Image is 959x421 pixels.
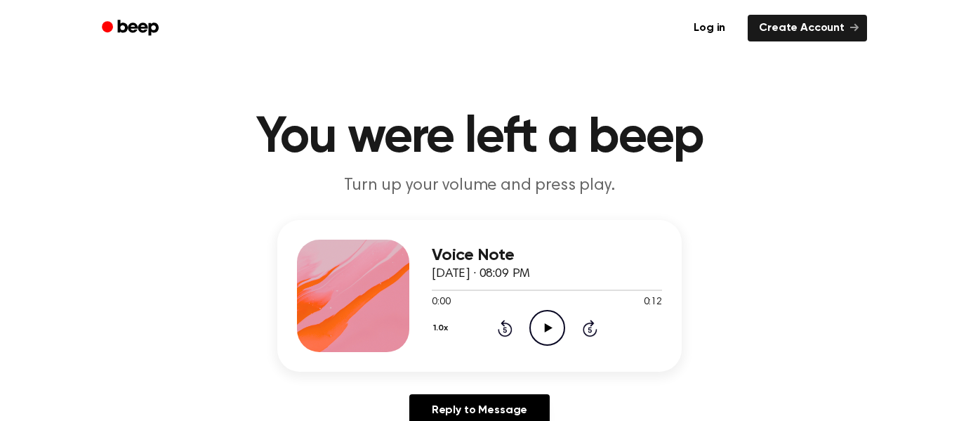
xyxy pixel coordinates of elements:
a: Beep [92,15,171,42]
a: Log in [680,12,739,44]
span: 0:12 [644,295,662,310]
p: Turn up your volume and press play. [210,174,749,197]
span: [DATE] · 08:09 PM [432,268,530,280]
h3: Voice Note [432,246,662,265]
a: Create Account [748,15,867,41]
button: 1.0x [432,316,453,340]
h1: You were left a beep [120,112,839,163]
span: 0:00 [432,295,450,310]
